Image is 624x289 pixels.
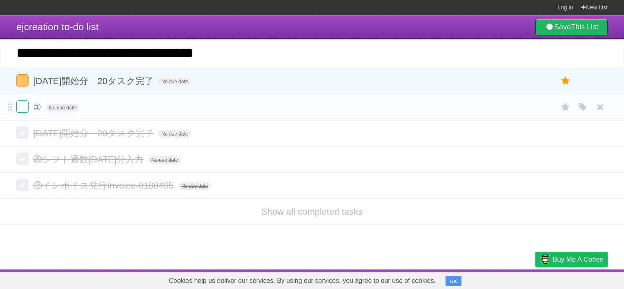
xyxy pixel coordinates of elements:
span: No due date [148,156,181,164]
span: ① [33,102,43,112]
button: OK [446,276,461,286]
span: No due date [46,104,79,111]
span: No due date [178,182,211,190]
span: Cookies help us deliver our services. By using our services, you agree to our use of cookies. [160,273,444,289]
b: This List [571,23,598,31]
a: Developers [454,271,487,287]
label: Done [16,100,29,113]
a: Privacy [525,271,546,287]
a: Show all completed tasks [261,207,363,217]
label: Star task [558,100,573,114]
label: Done [16,127,29,139]
a: SaveThis List [535,19,608,35]
img: Buy me a coffee [539,252,550,266]
span: ⑳シフト通数[DATE]分入力 [33,154,145,165]
span: No due date [158,130,191,138]
span: [DATE]開始分 20タスク完了 [33,76,156,86]
label: Star task [558,74,573,88]
span: ejcreation to-do list [16,21,98,32]
a: Terms [497,271,515,287]
label: Done [16,74,29,87]
span: ⑱インボイス発行Invoice-0180485 [33,180,176,191]
a: Buy me a coffee [535,252,608,267]
span: [DATE]開始分 20タスク完了 [33,128,156,138]
span: Buy me a coffee [553,252,604,267]
a: About [427,271,444,287]
label: Done [16,179,29,191]
a: Suggest a feature [556,271,608,287]
label: Done [16,153,29,165]
span: No due date [158,78,191,85]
